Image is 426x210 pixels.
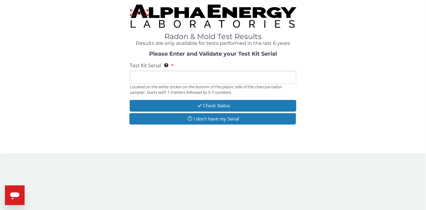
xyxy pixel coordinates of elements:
button: I don't have my Serial [129,113,296,125]
div: Located on the white sticker on the bottom of the plastic side of the charcoal radon sampler. Sta... [130,84,296,95]
button: Check Status [130,100,296,111]
span: Test Kit Serial [130,62,161,69]
img: TightCrop.jpg [130,5,296,28]
h4: Results are only available for tests performed in the last 6 years [130,41,296,46]
iframe: Button to launch messaging window [5,185,25,205]
h1: Radon & Mold Test Results [130,33,296,41]
strong: Please Enter and Validate your Test Kit Serial [149,50,277,57]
